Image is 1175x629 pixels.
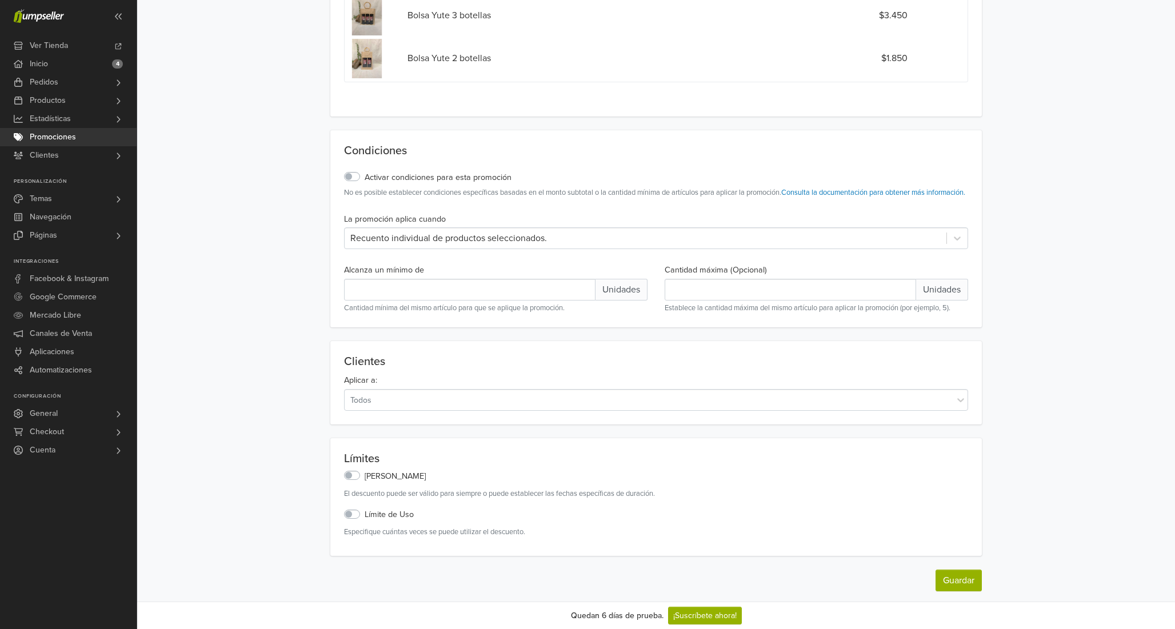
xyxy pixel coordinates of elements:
[112,59,123,69] span: 4
[30,55,48,73] span: Inicio
[936,570,982,591] button: Guardar
[344,303,648,314] small: Cantidad mínima del mismo artículo para que se aplique la promoción.
[30,423,64,441] span: Checkout
[344,527,968,538] small: Especifique cuántas veces se puede utilizar el descuento.
[30,324,92,343] span: Canales de Venta
[344,213,446,226] label: La promoción aplica cuando
[344,488,968,499] small: El descuento puede ser válido para siempre o puede establecer las fechas específicas de duración.
[668,607,742,624] a: ¡Suscríbete ahora!
[30,404,58,423] span: General
[344,355,968,368] p: Clientes
[399,9,709,22] div: Bolsa Yute 3 botellas
[571,610,664,622] div: Quedan 6 días de prueba.
[344,374,377,387] label: Aplicar a:
[709,51,916,65] div: $1.850
[665,264,767,277] label: Cantidad máxima (Opcional)
[344,452,968,466] p: Límites
[30,190,52,208] span: Temas
[30,343,74,361] span: Aplicaciones
[30,306,81,324] span: Mercado Libre
[30,441,55,459] span: Cuenta
[665,303,968,314] small: Establece la cantidad máxima del mismo artículo para aplicar la promoción (por ejemplo, 5).
[30,73,58,91] span: Pedidos
[347,80,390,123] img: Bolsa Yute 1 botella
[14,393,137,400] p: Configuración
[30,146,59,165] span: Clientes
[30,128,76,146] span: Promociones
[596,279,648,301] span: Unidades
[30,288,97,306] span: Google Commerce
[30,208,71,226] span: Navegación
[30,226,57,245] span: Páginas
[350,393,948,406] div: Todos
[14,178,137,185] p: Personalización
[365,171,511,184] label: Activar condiciones para esta promoción
[30,91,66,110] span: Productos
[30,37,68,55] span: Ver Tienda
[365,470,426,483] label: [PERSON_NAME]
[30,270,109,288] span: Facebook & Instagram
[14,258,137,265] p: Integraciones
[344,144,968,158] p: Condiciones
[781,188,965,197] a: Consulta la documentación para obtener más información.
[344,187,968,198] small: No es posible establecer condiciones específicas basadas en el monto subtotal o la cantidad mínim...
[365,508,414,521] label: Límite de Uso
[30,110,71,128] span: Estadísticas
[399,51,709,65] div: Bolsa Yute 2 botellas
[350,231,941,245] div: Recuento individual de productos seleccionados.
[916,279,968,301] span: Unidades
[30,361,92,379] span: Automatizaciones
[347,37,390,81] img: Bolsa Yute 2 botellas
[709,9,916,22] div: $3.450
[344,264,424,277] label: Alcanza un mínimo de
